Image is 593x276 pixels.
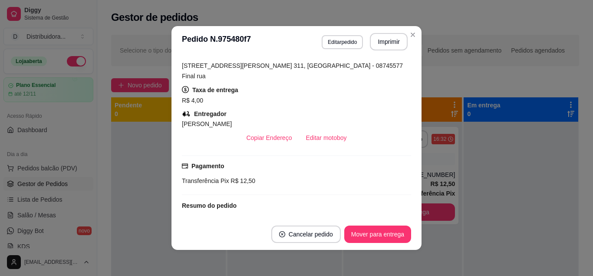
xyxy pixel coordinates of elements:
[192,86,238,93] strong: Taxa de entrega
[182,120,232,127] span: [PERSON_NAME]
[182,33,251,50] h3: Pedido N. 975480f7
[279,231,285,237] span: close-circle
[191,163,224,170] strong: Pagamento
[229,177,255,184] span: R$ 12,50
[194,110,227,117] strong: Entregador
[344,226,411,243] button: Mover para entrega
[239,129,299,146] button: Copiar Endereço
[406,28,420,42] button: Close
[182,163,188,169] span: credit-card
[299,129,353,146] button: Editar motoboy
[182,177,229,184] span: Transferência Pix
[182,202,237,209] strong: Resumo do pedido
[370,33,408,50] button: Imprimir
[271,226,341,243] button: close-circleCancelar pedido
[182,86,189,93] span: dollar
[182,62,403,80] span: [STREET_ADDRESS][PERSON_NAME] 311, [GEOGRAPHIC_DATA] - 08745577 Final rua
[322,35,363,49] button: Editarpedido
[182,97,203,104] span: R$ 4,00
